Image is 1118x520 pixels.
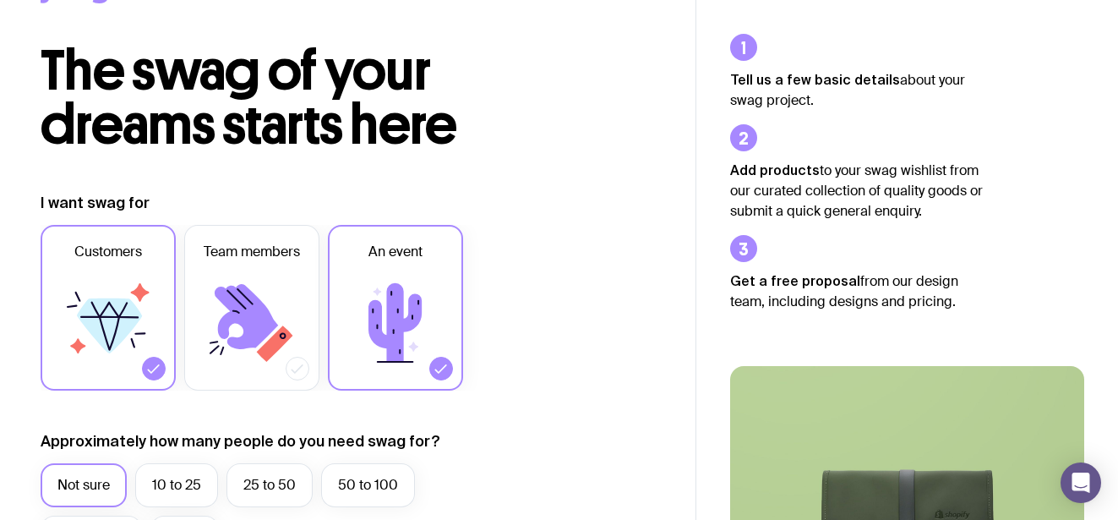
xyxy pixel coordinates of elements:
label: 50 to 100 [321,463,415,507]
p: to your swag wishlist from our curated collection of quality goods or submit a quick general enqu... [730,160,984,222]
div: Open Intercom Messenger [1061,463,1101,503]
label: I want swag for [41,193,150,213]
label: 25 to 50 [226,463,313,507]
label: 10 to 25 [135,463,218,507]
strong: Add products [730,162,820,178]
span: Team members [204,242,300,262]
label: Approximately how many people do you need swag for? [41,431,440,452]
strong: Tell us a few basic details [730,72,900,87]
p: about your swag project. [730,69,984,111]
span: The swag of your dreams starts here [41,37,457,158]
p: from our design team, including designs and pricing. [730,271,984,312]
label: Not sure [41,463,127,507]
span: Customers [74,242,142,262]
strong: Get a free proposal [730,273,860,288]
span: An event [368,242,423,262]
